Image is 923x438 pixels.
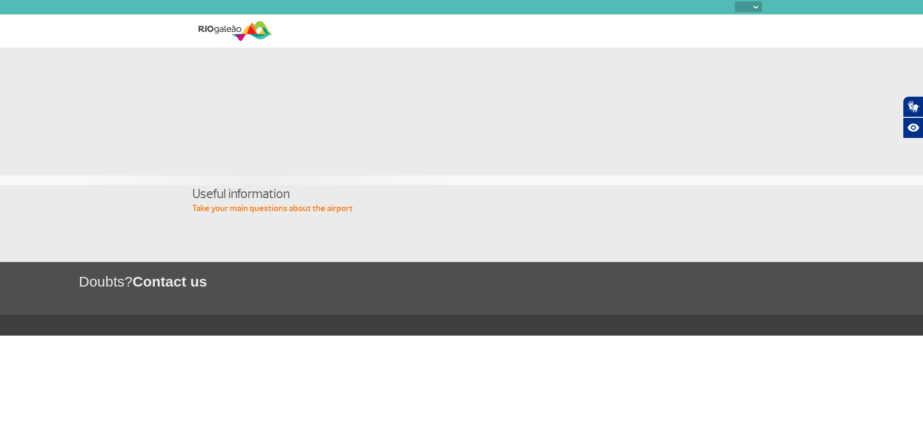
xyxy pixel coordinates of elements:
h1: Doubts? [79,272,923,291]
div: Plugin de acessibilidade da Hand Talk. [903,96,923,138]
p: Take your main questions about the airport [192,203,731,214]
button: Abrir recursos assistivos. [903,117,923,138]
button: Abrir tradutor de língua de sinais. [903,96,923,117]
span: Contact us [133,274,207,289]
h4: Useful information [192,185,731,203]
